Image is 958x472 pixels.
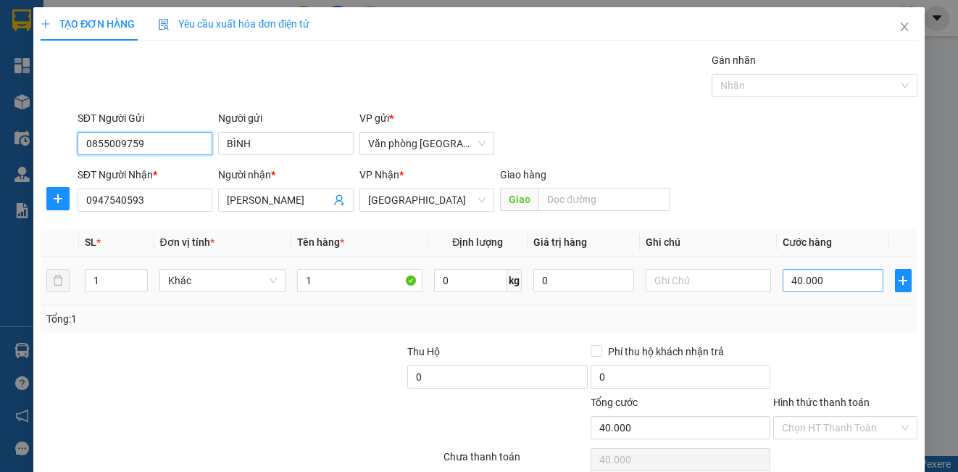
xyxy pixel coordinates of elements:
span: Phí thu hộ khách nhận trả [602,344,730,360]
button: Close [884,7,925,48]
span: Định lượng [452,236,503,248]
label: Hình thức thanh toán [773,397,870,408]
span: kg [507,269,522,292]
button: plus [46,187,70,210]
div: SĐT Người Nhận [78,167,212,183]
div: Tổng: 1 [46,311,371,327]
button: plus [895,269,912,292]
span: Giá trị hàng [533,236,587,248]
span: SL [85,236,96,248]
span: plus [896,275,911,286]
span: Tổng cước [591,397,638,408]
span: TẠO ĐƠN HÀNG [41,18,135,30]
div: Người gửi [218,110,353,126]
span: Khác [168,270,276,291]
span: Văn phòng Nam Định [368,133,486,154]
th: Ghi chú [640,228,777,257]
span: plus [41,19,51,29]
input: VD: Bàn, Ghế [297,269,422,292]
img: icon [158,19,170,30]
span: Cước hàng [783,236,832,248]
span: close [899,21,910,33]
input: Dọc đường [538,188,670,211]
span: user-add [333,194,345,206]
span: Tên hàng [297,236,344,248]
div: SĐT Người Gửi [78,110,212,126]
span: Giao hàng [500,169,546,181]
span: Đơn vị tính [159,236,214,248]
span: Yêu cầu xuất hóa đơn điện tử [158,18,309,30]
span: Thu Hộ [407,346,440,357]
div: Người nhận [218,167,353,183]
span: Giao [500,188,538,211]
span: plus [47,193,69,204]
div: VP gửi [359,110,494,126]
input: 0 [533,269,634,292]
span: VP Nhận [359,169,399,181]
button: delete [46,269,70,292]
input: Ghi Chú [646,269,771,292]
label: Gán nhãn [712,54,756,66]
span: Đại học Phương Đông [368,189,486,211]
